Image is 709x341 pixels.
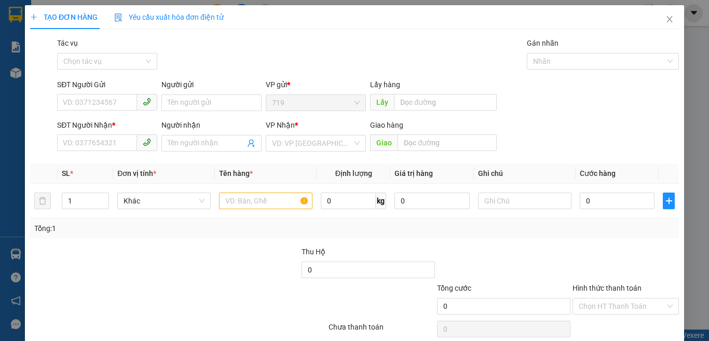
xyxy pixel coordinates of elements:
[272,95,360,111] span: 719
[57,79,157,90] div: SĐT Người Gửi
[219,169,253,178] span: Tên hàng
[370,94,394,111] span: Lấy
[474,163,576,184] th: Ghi chú
[394,94,496,111] input: Dọc đường
[394,169,433,178] span: Giá trị hàng
[247,139,255,147] span: user-add
[34,223,275,234] div: Tổng: 1
[655,5,684,34] button: Close
[328,321,436,339] div: Chưa thanh toán
[665,15,674,23] span: close
[370,80,400,89] span: Lấy hàng
[266,79,366,90] div: VP gửi
[335,169,372,178] span: Định lượng
[437,284,471,292] span: Tổng cước
[478,193,571,209] input: Ghi Chú
[376,193,386,209] span: kg
[572,284,642,292] label: Hình thức thanh toán
[143,98,151,106] span: phone
[114,13,122,22] img: icon
[34,193,51,209] button: delete
[117,169,156,178] span: Đơn vị tính
[124,193,204,209] span: Khác
[663,193,675,209] button: plus
[398,134,496,151] input: Dọc đường
[161,79,262,90] div: Người gửi
[114,13,224,21] span: Yêu cầu xuất hóa đơn điện tử
[62,169,70,178] span: SL
[30,13,98,21] span: TẠO ĐƠN HÀNG
[266,121,295,129] span: VP Nhận
[143,138,151,146] span: phone
[394,193,469,209] input: 0
[219,193,312,209] input: VD: Bàn, Ghế
[30,13,37,21] span: plus
[527,39,558,47] label: Gán nhãn
[370,134,398,151] span: Giao
[161,119,262,131] div: Người nhận
[580,169,616,178] span: Cước hàng
[57,119,157,131] div: SĐT Người Nhận
[301,248,325,256] span: Thu Hộ
[370,121,403,129] span: Giao hàng
[57,39,78,47] label: Tác vụ
[663,197,674,205] span: plus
